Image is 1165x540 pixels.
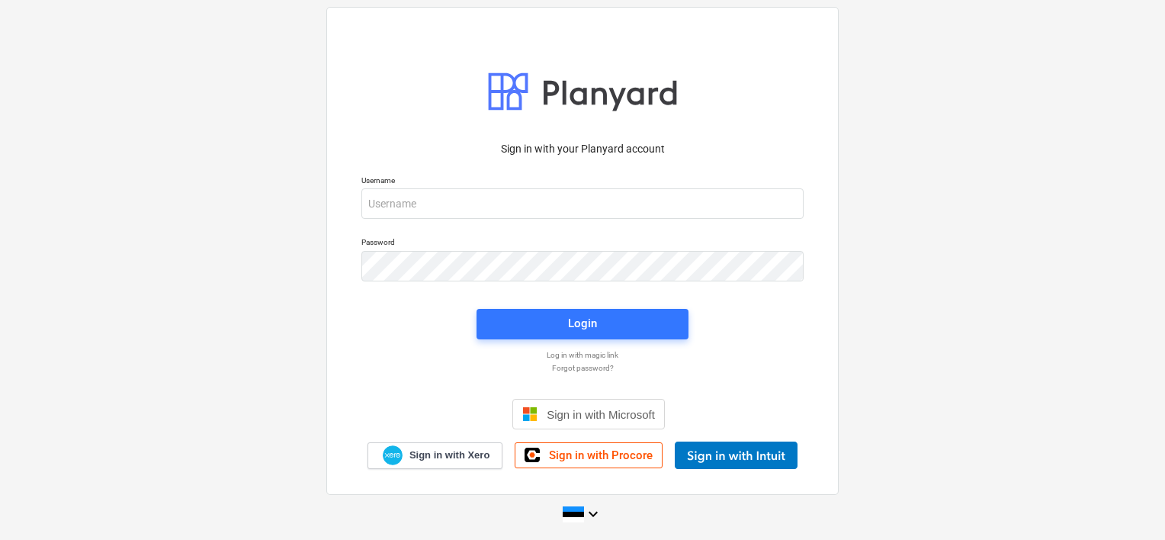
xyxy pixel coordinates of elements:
a: Sign in with Xero [367,442,503,469]
button: Login [477,309,688,339]
i: keyboard_arrow_down [584,505,602,523]
a: Sign in with Procore [515,442,663,468]
span: Sign in with Xero [409,448,489,462]
span: Sign in with Microsoft [547,408,655,421]
p: Password [361,237,804,250]
a: Forgot password? [354,363,811,373]
input: Username [361,188,804,219]
a: Log in with magic link [354,350,811,360]
span: Sign in with Procore [549,448,653,462]
div: Login [568,313,597,333]
p: Username [361,175,804,188]
img: Xero logo [383,445,403,466]
img: Microsoft logo [522,407,538,422]
p: Sign in with your Planyard account [361,141,804,157]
